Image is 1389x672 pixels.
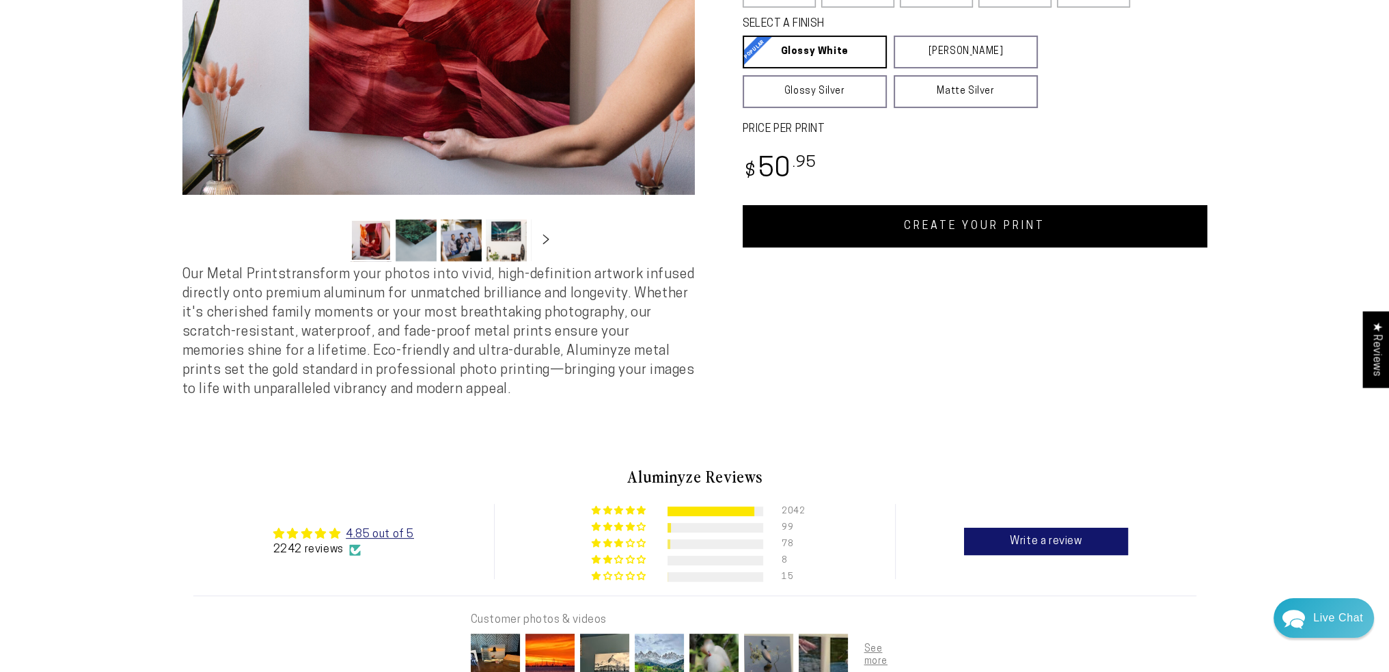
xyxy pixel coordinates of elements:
[592,506,648,516] div: 91% (2042) reviews with 5 star rating
[486,219,527,261] button: Load image 4 in gallery view
[316,225,346,255] button: Slide left
[894,75,1038,108] a: Matte Silver
[894,36,1038,68] a: [PERSON_NAME]
[531,225,561,255] button: Slide right
[743,205,1207,247] a: CREATE YOUR PRINT
[743,157,817,183] bdi: 50
[349,544,361,556] img: Verified Checkmark
[743,75,887,108] a: Glossy Silver
[592,539,648,549] div: 3% (78) reviews with 3 star rating
[396,219,437,261] button: Load image 2 in gallery view
[441,219,482,261] button: Load image 3 in gallery view
[743,36,887,68] a: Glossy White
[592,522,648,533] div: 4% (99) reviews with 4 star rating
[782,572,798,582] div: 15
[745,163,756,181] span: $
[782,556,798,565] div: 8
[273,542,413,557] div: 2242 reviews
[1274,598,1374,638] div: Chat widget toggle
[592,555,648,565] div: 0% (8) reviews with 2 star rating
[1363,311,1389,387] div: Click to open Judge.me floating reviews tab
[782,539,798,549] div: 78
[193,465,1196,488] h2: Aluminyze Reviews
[350,219,391,261] button: Load image 1 in gallery view
[782,507,798,516] div: 2042
[743,16,1005,32] legend: SELECT A FINISH
[182,268,695,397] span: Our Metal Prints transform your photos into vivid, high-definition artwork infused directly onto ...
[1313,598,1363,638] div: Contact Us Directly
[964,528,1128,555] a: Write a review
[782,523,798,533] div: 99
[743,122,1207,137] label: PRICE PER PRINT
[471,613,903,628] div: Customer photos & videos
[792,155,816,171] sup: .95
[592,572,648,582] div: 1% (15) reviews with 1 star rating
[346,529,414,540] a: 4.85 out of 5
[273,526,413,542] div: Average rating is 4.85 stars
